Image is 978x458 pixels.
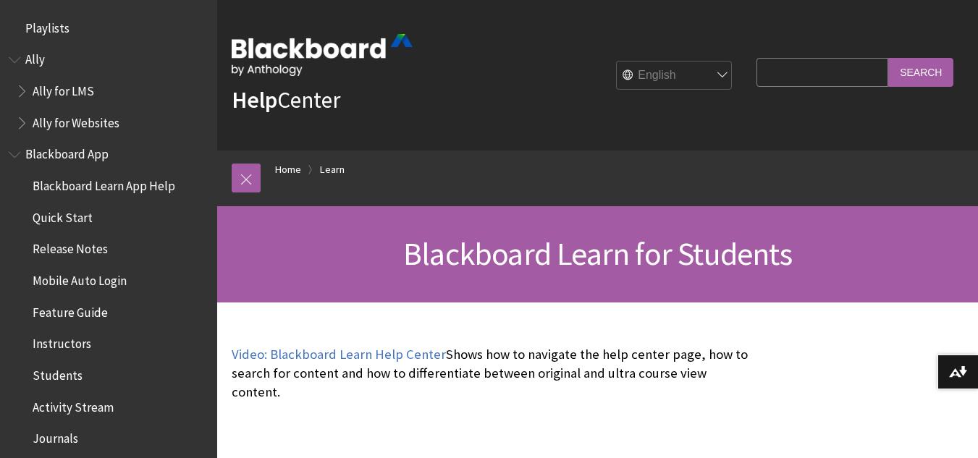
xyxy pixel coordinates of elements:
[25,143,109,162] span: Blackboard App
[232,34,413,76] img: Blackboard by Anthology
[33,300,108,320] span: Feature Guide
[275,161,301,179] a: Home
[320,161,345,179] a: Learn
[33,174,175,193] span: Blackboard Learn App Help
[33,237,108,257] span: Release Notes
[33,205,93,225] span: Quick Start
[25,48,45,67] span: Ally
[33,111,119,130] span: Ally for Websites
[888,58,953,86] input: Search
[232,85,340,114] a: HelpCenter
[33,268,127,288] span: Mobile Auto Login
[232,85,277,114] strong: Help
[33,79,94,98] span: Ally for LMS
[232,346,446,363] a: Video: Blackboard Learn Help Center
[33,427,78,446] span: Journals
[403,234,792,273] span: Blackboard Learn for Students
[33,395,114,415] span: Activity Stream
[232,345,749,402] p: Shows how to navigate the help center page, how to search for content and how to differentiate be...
[9,48,208,135] nav: Book outline for Anthology Ally Help
[617,62,733,90] select: Site Language Selector
[25,16,69,35] span: Playlists
[33,332,91,352] span: Instructors
[9,16,208,41] nav: Book outline for Playlists
[33,363,83,383] span: Students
